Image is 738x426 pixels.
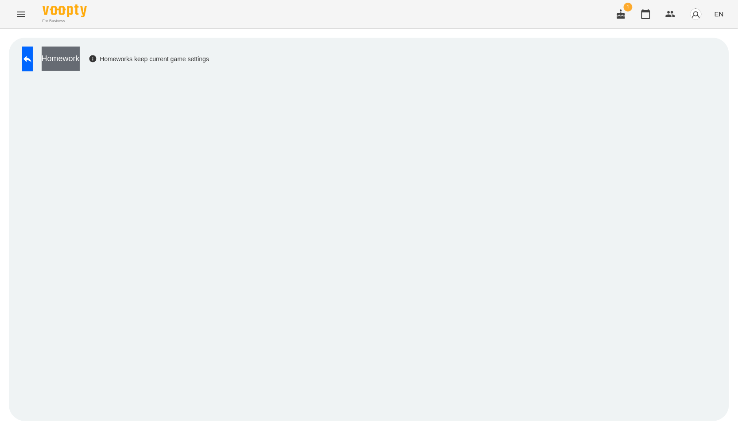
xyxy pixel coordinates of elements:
button: Menu [11,4,32,25]
div: Homeworks keep current game settings [89,55,209,63]
span: 1 [624,3,633,12]
img: Voopty Logo [43,4,87,17]
span: EN [715,9,724,19]
button: EN [711,6,727,22]
span: For Business [43,18,87,24]
img: avatar_s.png [690,8,702,20]
button: Homework [42,47,80,71]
